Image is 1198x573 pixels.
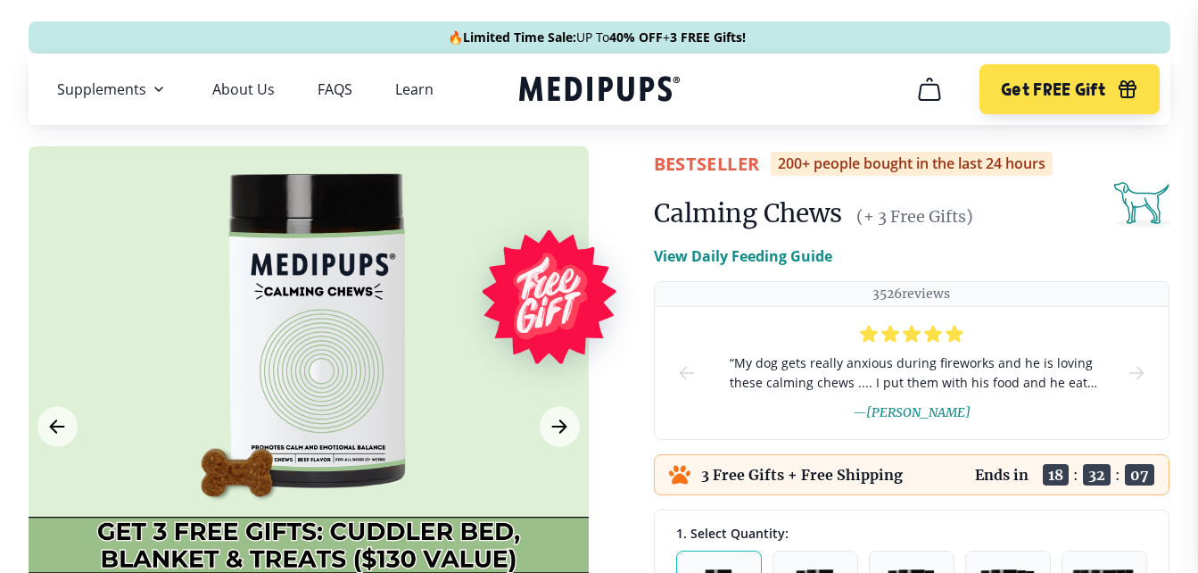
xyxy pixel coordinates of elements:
p: View Daily Feeding Guide [654,245,832,267]
p: 3 Free Gifts + Free Shipping [701,466,903,484]
p: Ends in [975,466,1029,484]
span: Supplements [57,80,146,98]
span: Get FREE Gift [1001,79,1105,100]
span: : [1115,466,1120,484]
span: 18 [1043,464,1069,486]
button: cart [908,68,951,111]
button: Get FREE Gift [979,64,1159,114]
span: 32 [1083,464,1111,486]
span: 07 [1125,464,1154,486]
button: Supplements [57,79,169,100]
span: “ My dog gets really anxious during fireworks and he is loving these calming chews .... I put the... [726,353,1097,393]
span: 🔥 UP To + [448,29,746,46]
button: Next Image [540,407,580,447]
span: — [PERSON_NAME] [853,404,971,420]
button: prev-slide [676,307,698,439]
a: Learn [395,80,434,98]
div: 1. Select Quantity: [676,525,1147,542]
span: BestSeller [654,152,760,176]
a: FAQS [318,80,352,98]
a: About Us [212,80,275,98]
span: : [1073,466,1078,484]
span: (+ 3 Free Gifts) [856,206,973,227]
a: Medipups [519,72,680,109]
button: next-slide [1126,307,1147,439]
button: Previous Image [37,407,78,447]
p: 3526 reviews [872,286,950,303]
div: 200+ people bought in the last 24 hours [771,152,1053,176]
h1: Calming Chews [654,197,842,229]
